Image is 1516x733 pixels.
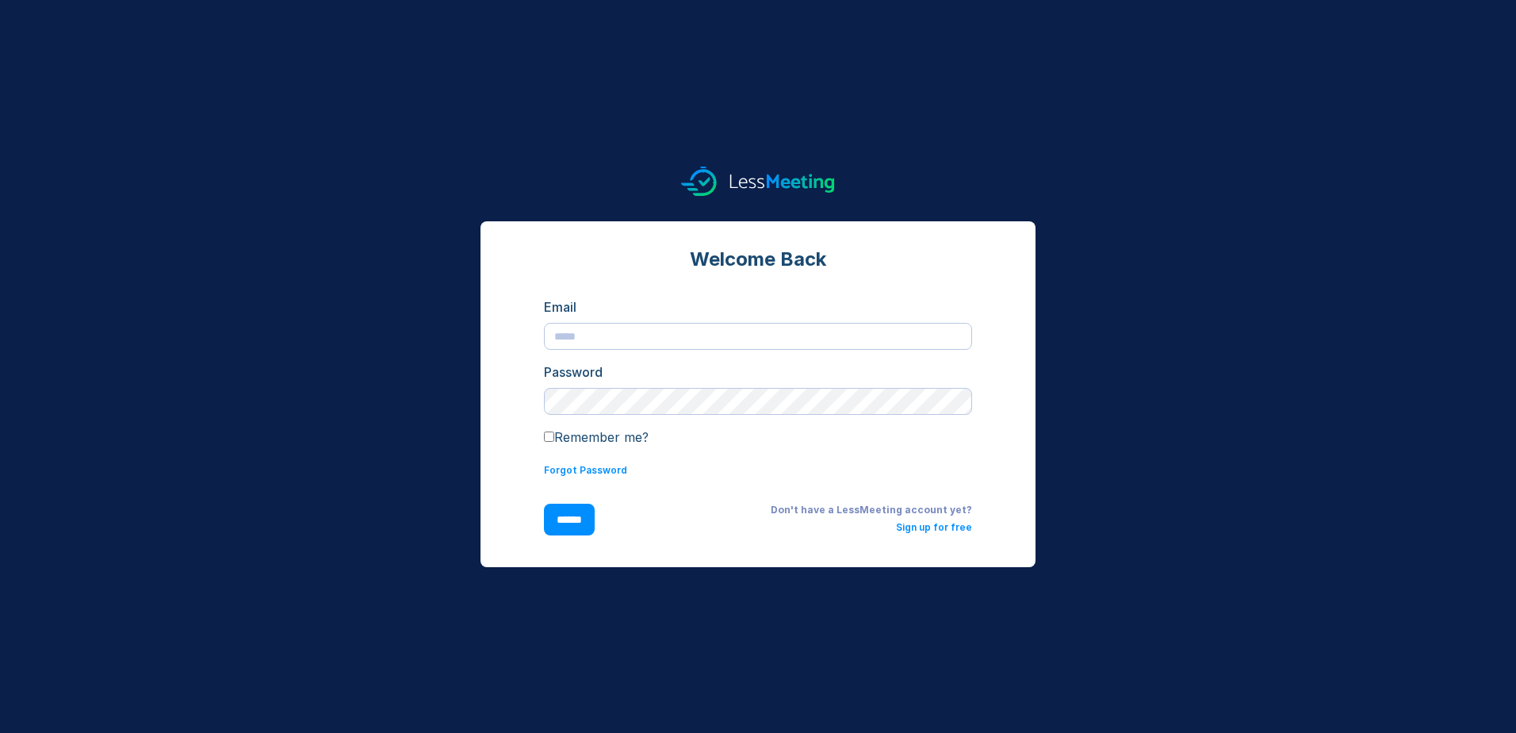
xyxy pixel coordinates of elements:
[544,297,972,317] div: Email
[681,167,835,196] img: logo.svg
[544,464,627,476] a: Forgot Password
[544,247,972,272] div: Welcome Back
[544,432,554,442] input: Remember me?
[544,363,972,382] div: Password
[896,521,972,533] a: Sign up for free
[544,429,649,445] label: Remember me?
[620,504,972,516] div: Don't have a LessMeeting account yet?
